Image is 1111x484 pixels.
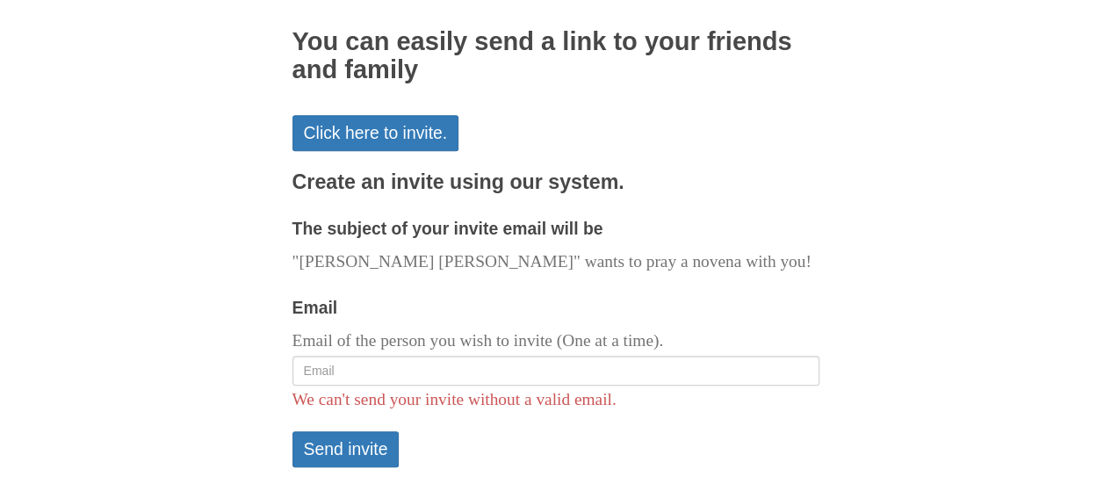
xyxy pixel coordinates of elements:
label: The subject of your invite email will be [292,214,603,243]
a: Click here to invite. [292,115,459,151]
p: "[PERSON_NAME] [PERSON_NAME]" wants to pray a novena with you! [292,248,819,277]
span: We can't send your invite without a valid email. [292,390,617,408]
input: Email [292,356,819,386]
p: Email of the person you wish to invite (One at a time). [292,327,819,356]
h3: Create an invite using our system. [292,171,819,194]
button: Send invite [292,431,400,467]
h2: You can easily send a link to your friends and family [292,28,819,84]
label: Email [292,293,338,322]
